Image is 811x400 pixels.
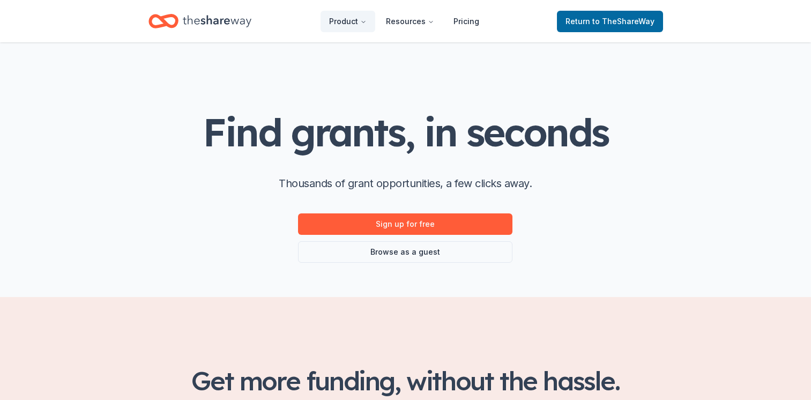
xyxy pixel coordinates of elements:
a: Home [148,9,251,34]
h1: Find grants, in seconds [203,111,608,153]
a: Sign up for free [298,213,512,235]
span: to TheShareWay [592,17,654,26]
nav: Main [321,9,488,34]
a: Browse as a guest [298,241,512,263]
span: Return [566,15,654,28]
p: Thousands of grant opportunities, a few clicks away. [279,175,532,192]
button: Product [321,11,375,32]
a: Returnto TheShareWay [557,11,663,32]
a: Pricing [445,11,488,32]
h2: Get more funding, without the hassle. [148,366,663,396]
button: Resources [377,11,443,32]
